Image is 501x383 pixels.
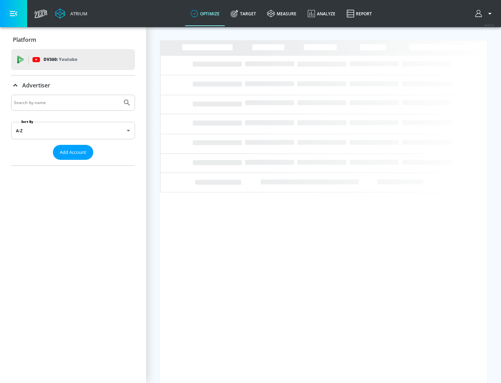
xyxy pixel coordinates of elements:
[20,119,35,124] label: Sort By
[53,145,93,160] button: Add Account
[67,10,87,17] div: Atrium
[302,1,341,26] a: Analyze
[185,1,225,26] a: optimize
[59,56,77,63] p: Youtube
[13,36,36,44] p: Platform
[22,81,50,89] p: Advertiser
[60,148,86,156] span: Add Account
[225,1,262,26] a: Target
[341,1,377,26] a: Report
[11,160,135,165] nav: list of Advertiser
[43,56,77,63] p: DV360:
[11,30,135,49] div: Platform
[11,49,135,70] div: DV360: Youtube
[55,8,87,19] a: Atrium
[484,23,494,27] span: v 4.22.2
[262,1,302,26] a: measure
[11,95,135,165] div: Advertiser
[11,76,135,95] div: Advertiser
[14,98,119,107] input: Search by name
[11,122,135,139] div: A-Z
